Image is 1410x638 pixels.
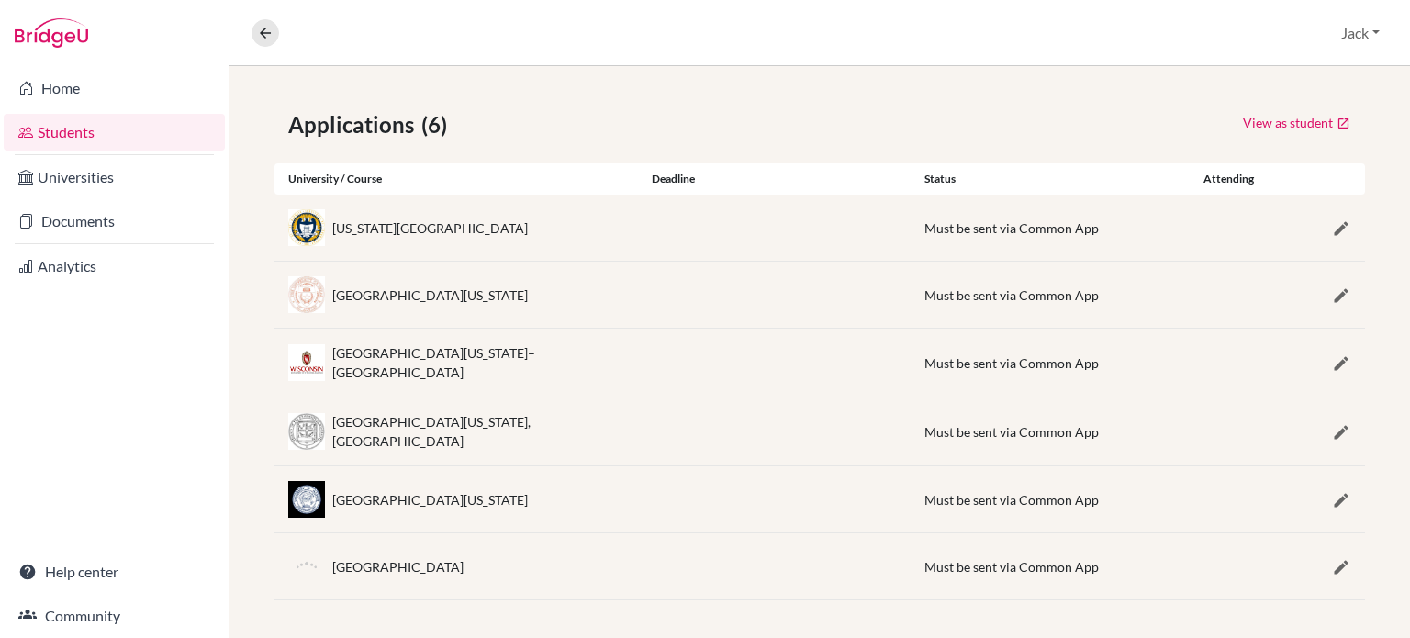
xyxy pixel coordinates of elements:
div: Attending [1183,171,1274,187]
a: Community [4,598,225,634]
div: [GEOGRAPHIC_DATA] [332,557,464,576]
span: (6) [421,108,454,141]
span: Applications [288,108,421,141]
img: us_min_6v7vibj7.jpeg [288,413,325,450]
img: Bridge-U [15,18,88,48]
div: University / Course [274,171,638,187]
span: Must be sent via Common App [924,355,1099,371]
span: Must be sent via Common App [924,220,1099,236]
img: us_ill_l_fdlyzs.jpeg [288,481,325,518]
img: default-university-logo-42dd438d0b49c2174d4c41c49dcd67eec2da6d16b3a2f6d5de70cc347232e317.png [288,548,325,585]
span: Must be sent via Common App [924,287,1099,303]
button: Jack [1333,16,1388,50]
span: Must be sent via Common App [924,559,1099,575]
div: [GEOGRAPHIC_DATA][US_STATE]–[GEOGRAPHIC_DATA] [332,343,624,382]
img: us_ute_22qk9dqw.jpeg [288,276,325,313]
span: Must be sent via Common App [924,424,1099,440]
a: Universities [4,159,225,196]
div: Status [911,171,1183,187]
div: [GEOGRAPHIC_DATA][US_STATE], [GEOGRAPHIC_DATA] [332,412,624,451]
img: us_gate_0sbr2r_j.jpeg [288,209,325,246]
div: [GEOGRAPHIC_DATA][US_STATE] [332,490,528,509]
a: Home [4,70,225,106]
a: View as student [1242,108,1351,137]
div: Deadline [638,171,911,187]
a: Analytics [4,248,225,285]
a: Students [4,114,225,151]
a: Help center [4,554,225,590]
a: Documents [4,203,225,240]
div: [US_STATE][GEOGRAPHIC_DATA] [332,218,528,238]
div: [GEOGRAPHIC_DATA][US_STATE] [332,285,528,305]
span: Must be sent via Common App [924,492,1099,508]
img: us_wisc_r0h9iqh6.jpeg [288,344,325,381]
